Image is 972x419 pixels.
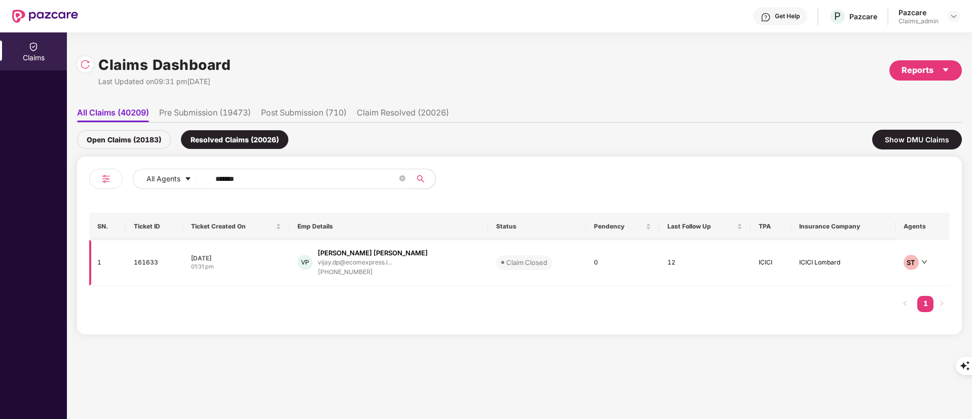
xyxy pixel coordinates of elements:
[318,268,428,277] div: [PHONE_NUMBER]
[399,174,405,184] span: close-circle
[872,130,962,149] div: Show DMU Claims
[902,300,908,307] span: left
[261,107,347,122] li: Post Submission (710)
[297,255,313,270] div: VP
[191,222,274,231] span: Ticket Created On
[899,17,939,25] div: Claims_admin
[659,240,751,286] td: 12
[133,169,213,189] button: All Agentscaret-down
[80,59,90,69] img: svg+xml;base64,PHN2ZyBpZD0iUmVsb2FkLTMyeDMyIiB4bWxucz0iaHR0cDovL3d3dy53My5vcmcvMjAwMC9zdmciIHdpZH...
[921,259,927,265] span: down
[791,213,895,240] th: Insurance Company
[761,12,771,22] img: svg+xml;base64,PHN2ZyBpZD0iSGVscC0zMngzMiIgeG1sbnM9Imh0dHA6Ly93d3cudzMub3JnLzIwMDAvc3ZnIiB3aWR0aD...
[659,213,751,240] th: Last Follow Up
[917,296,933,311] a: 1
[318,259,392,265] div: vijay.dp@ecomexpress.i...
[751,240,791,286] td: ICICI
[939,300,945,307] span: right
[849,12,877,21] div: Pazcare
[586,240,659,286] td: 0
[410,169,436,189] button: search
[191,262,281,271] div: 01:31 pm
[183,213,289,240] th: Ticket Created On
[899,8,939,17] div: Pazcare
[126,240,183,286] td: 161633
[357,107,449,122] li: Claim Resolved (20026)
[586,213,659,240] th: Pendency
[950,12,958,20] img: svg+xml;base64,PHN2ZyBpZD0iRHJvcGRvd24tMzJ4MzIiIHhtbG5zPSJodHRwOi8vd3d3LnczLm9yZy8yMDAwL3N2ZyIgd2...
[181,130,288,149] div: Resolved Claims (20026)
[791,240,895,286] td: ICICI Lombard
[933,296,950,312] button: right
[77,107,149,122] li: All Claims (40209)
[89,240,126,286] td: 1
[410,175,430,183] span: search
[942,66,950,74] span: caret-down
[28,42,39,52] img: svg+xml;base64,PHN2ZyBpZD0iQ2xhaW0iIHhtbG5zPSJodHRwOi8vd3d3LnczLm9yZy8yMDAwL3N2ZyIgd2lkdGg9IjIwIi...
[917,296,933,312] li: 1
[98,54,231,76] h1: Claims Dashboard
[318,248,428,258] div: [PERSON_NAME] [PERSON_NAME]
[751,213,791,240] th: TPA
[399,175,405,181] span: close-circle
[895,213,950,240] th: Agents
[289,213,488,240] th: Emp Details
[897,296,913,312] button: left
[902,64,950,77] div: Reports
[933,296,950,312] li: Next Page
[77,130,171,149] div: Open Claims (20183)
[146,173,180,184] span: All Agents
[488,213,586,240] th: Status
[191,254,281,262] div: [DATE]
[897,296,913,312] li: Previous Page
[100,173,112,185] img: svg+xml;base64,PHN2ZyB4bWxucz0iaHR0cDovL3d3dy53My5vcmcvMjAwMC9zdmciIHdpZHRoPSIyNCIgaGVpZ2h0PSIyNC...
[184,175,192,183] span: caret-down
[775,12,800,20] div: Get Help
[834,10,841,22] span: P
[667,222,735,231] span: Last Follow Up
[594,222,644,231] span: Pendency
[12,10,78,23] img: New Pazcare Logo
[506,257,547,268] div: Claim Closed
[159,107,251,122] li: Pre Submission (19473)
[98,76,231,87] div: Last Updated on 09:31 pm[DATE]
[126,213,183,240] th: Ticket ID
[89,213,126,240] th: SN.
[904,255,919,270] div: ST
